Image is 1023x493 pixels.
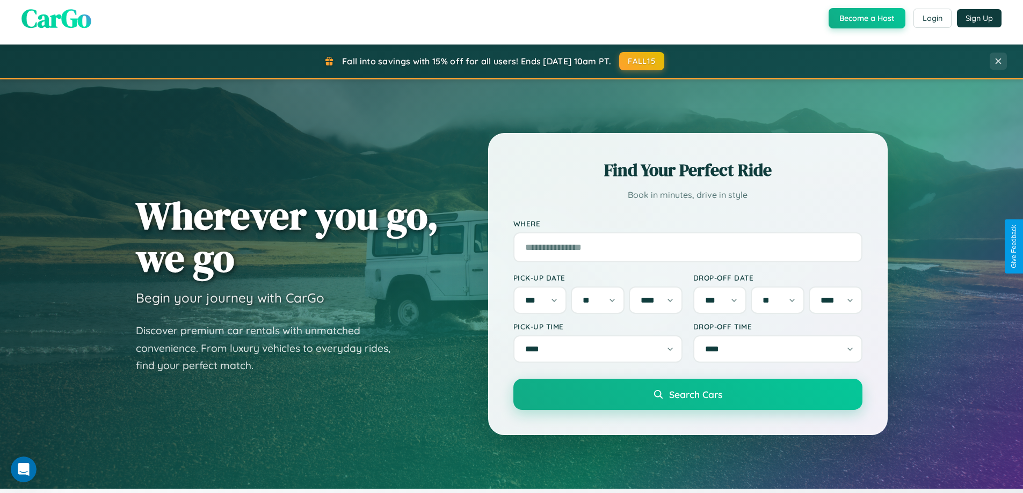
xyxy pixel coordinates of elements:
label: Pick-up Date [513,273,683,282]
p: Discover premium car rentals with unmatched convenience. From luxury vehicles to everyday rides, ... [136,322,404,374]
div: Give Feedback [1010,225,1018,268]
h2: Find Your Perfect Ride [513,158,862,182]
h3: Begin your journey with CarGo [136,290,324,306]
label: Drop-off Time [693,322,862,331]
label: Where [513,219,862,228]
label: Pick-up Time [513,322,683,331]
h1: Wherever you go, we go [136,194,439,279]
span: Fall into savings with 15% off for all users! Ends [DATE] 10am PT. [342,56,611,67]
span: CarGo [21,1,91,36]
p: Book in minutes, drive in style [513,187,862,203]
iframe: Intercom live chat [11,457,37,482]
label: Drop-off Date [693,273,862,282]
button: Sign Up [957,9,1002,27]
button: FALL15 [619,52,664,70]
button: Login [913,9,952,28]
button: Become a Host [829,8,905,28]
button: Search Cars [513,379,862,410]
span: Search Cars [669,388,722,400]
